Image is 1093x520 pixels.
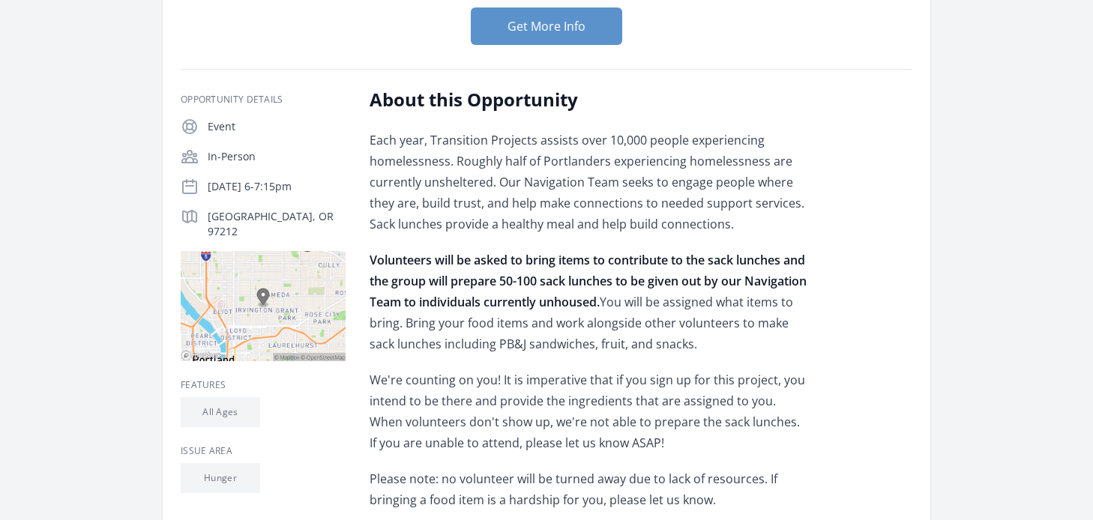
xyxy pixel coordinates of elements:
[181,397,260,427] li: All Ages
[208,179,346,194] p: [DATE] 6-7:15pm
[208,149,346,164] p: In-Person
[370,130,808,235] p: Each year, Transition Projects assists over 10,000 people experiencing homelessness. Roughly half...
[370,468,808,510] p: Please note: no volunteer will be turned away due to lack of resources. If bringing a food item i...
[181,445,346,457] h3: Issue area
[370,88,808,112] h2: About this Opportunity
[471,7,622,45] button: Get More Info
[370,369,808,453] p: We're counting on you! It is imperative that if you sign up for this project, you intend to be th...
[370,252,807,310] strong: Volunteers will be asked to bring items to contribute to the sack lunches and the group will prep...
[181,379,346,391] h3: Features
[208,209,346,239] p: [GEOGRAPHIC_DATA], OR 97212
[181,463,260,493] li: Hunger
[181,251,346,361] img: Map
[181,94,346,106] h3: Opportunity Details
[208,119,346,134] p: Event
[370,250,808,354] p: You will be assigned what items to bring. Bring your food items and work alongside other voluntee...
